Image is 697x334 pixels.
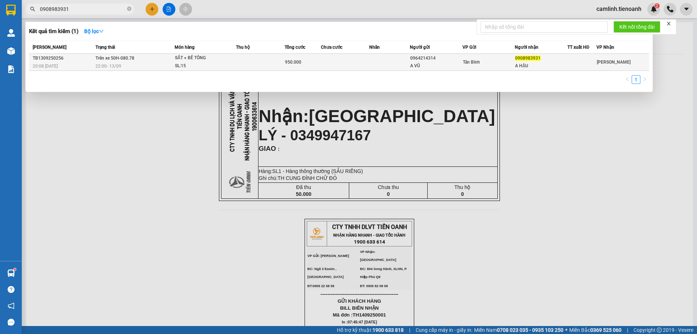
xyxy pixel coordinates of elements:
[596,45,614,50] span: VP Nhận
[410,55,462,62] div: 0964214314
[597,60,631,65] span: [PERSON_NAME]
[33,55,93,62] div: TB1309250256
[462,45,476,50] span: VP Gửi
[410,62,462,70] div: A VŨ
[84,28,104,34] strong: Bộ lọc
[619,23,655,31] span: Kết nối tổng đài
[7,29,15,37] img: warehouse-icon
[632,76,640,84] a: 1
[175,62,229,70] div: SL: 15
[666,21,671,26] span: close
[7,65,15,73] img: solution-icon
[236,45,250,50] span: Thu hộ
[29,28,78,35] h3: Kết quả tìm kiếm ( 1 )
[8,286,15,293] span: question-circle
[567,45,590,50] span: TT xuất HĐ
[614,21,660,33] button: Kết nối tổng đài
[30,7,35,12] span: search
[99,29,104,34] span: down
[8,319,15,326] span: message
[40,5,126,13] input: Tìm tên, số ĐT hoặc mã đơn
[369,45,380,50] span: Nhãn
[623,75,632,84] button: left
[33,45,66,50] span: [PERSON_NAME]
[515,56,541,61] span: 0908983931
[321,45,342,50] span: Chưa cước
[632,75,640,84] li: 1
[515,62,567,70] div: A HẬU
[33,64,58,69] span: 20:08 [DATE]
[7,47,15,55] img: warehouse-icon
[640,75,649,84] li: Next Page
[6,5,16,16] img: logo-vxr
[625,77,629,81] span: left
[95,45,115,50] span: Trạng thái
[78,25,110,37] button: Bộ lọcdown
[95,64,121,69] span: 22:00 - 13/09
[7,269,15,277] img: warehouse-icon
[127,6,131,13] span: close-circle
[515,45,538,50] span: Người nhận
[643,77,647,81] span: right
[640,75,649,84] button: right
[623,75,632,84] li: Previous Page
[127,7,131,11] span: close-circle
[285,60,301,65] span: 950.000
[285,45,305,50] span: Tổng cước
[14,268,16,270] sup: 1
[410,45,430,50] span: Người gửi
[175,54,229,62] div: SẮT + BÊ TÔNG
[481,21,608,33] input: Nhập số tổng đài
[463,60,480,65] span: Tân Bình
[175,45,195,50] span: Món hàng
[8,302,15,309] span: notification
[95,56,134,61] span: Trên xe 50H-080.78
